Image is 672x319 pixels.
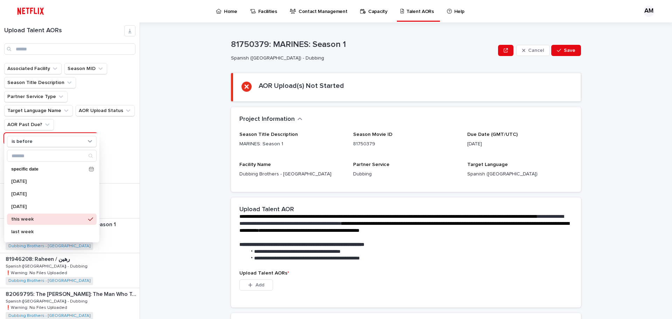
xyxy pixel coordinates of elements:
[259,82,344,90] h2: AOR Upload(s) Not Started
[6,298,89,304] p: Spanish ([GEOGRAPHIC_DATA]) - Dubbing
[467,140,573,148] p: [DATE]
[239,132,298,137] span: Season Title Description
[6,304,69,310] p: ❗️Warning: No Files Uploaded
[239,162,271,167] span: Facility Name
[239,171,345,178] p: Dubbing Brothers - [GEOGRAPHIC_DATA]
[467,171,573,178] p: Spanish ([GEOGRAPHIC_DATA])
[64,63,107,74] button: Season MID
[467,132,518,137] span: Due Date (GMT/UTC)
[4,43,135,55] input: Search
[353,132,392,137] span: Season Movie ID
[6,263,89,269] p: Spanish ([GEOGRAPHIC_DATA]) - Dubbing
[6,255,71,263] p: 81946208: Raheen / رهين
[14,4,47,18] img: ifQbXi3ZQGMSEF7WDB7W
[6,269,69,276] p: ❗️Warning: No Files Uploaded
[7,150,97,162] div: Search
[4,63,62,74] button: Associated Facility
[516,45,550,56] button: Cancel
[6,290,138,298] p: 82069795: The Stringer: The Man Who Took The Photo
[643,6,654,17] div: AM
[12,139,33,145] p: is before
[467,162,508,167] span: Target Language
[4,77,76,88] button: Season Title Description
[4,105,73,116] button: Target Language Name
[11,204,85,209] p: [DATE]
[353,140,458,148] p: 81750379
[239,116,302,123] button: Project Information
[551,45,581,56] button: Save
[8,313,90,318] a: Dubbing Brothers - [GEOGRAPHIC_DATA]
[11,192,85,196] p: [DATE]
[239,279,273,291] button: Add
[239,140,345,148] p: MARINES: Season 1
[4,119,54,130] button: AOR Past Due?
[231,55,492,61] p: Spanish ([GEOGRAPHIC_DATA]) - Dubbing
[8,278,90,283] a: Dubbing Brothers - [GEOGRAPHIC_DATA]
[11,229,85,234] p: last week
[255,283,264,287] span: Add
[353,171,458,178] p: Dubbing
[239,271,289,276] span: Upload Talent AORs
[11,217,85,222] p: this week
[76,105,135,116] button: AOR Upload Status
[231,40,495,50] p: 81750379: MARINES: Season 1
[11,179,85,184] p: [DATE]
[239,116,295,123] h2: Project Information
[7,164,97,174] div: specific date
[11,167,86,172] p: specific date
[528,48,544,53] span: Cancel
[564,48,575,53] span: Save
[239,206,294,214] h2: Upload Talent AOR
[4,27,124,35] h1: Upload Talent AORs
[4,91,68,102] button: Partner Service Type
[353,162,390,167] span: Partner Service
[7,150,96,161] input: Search
[8,244,90,249] a: Dubbing Brothers - [GEOGRAPHIC_DATA]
